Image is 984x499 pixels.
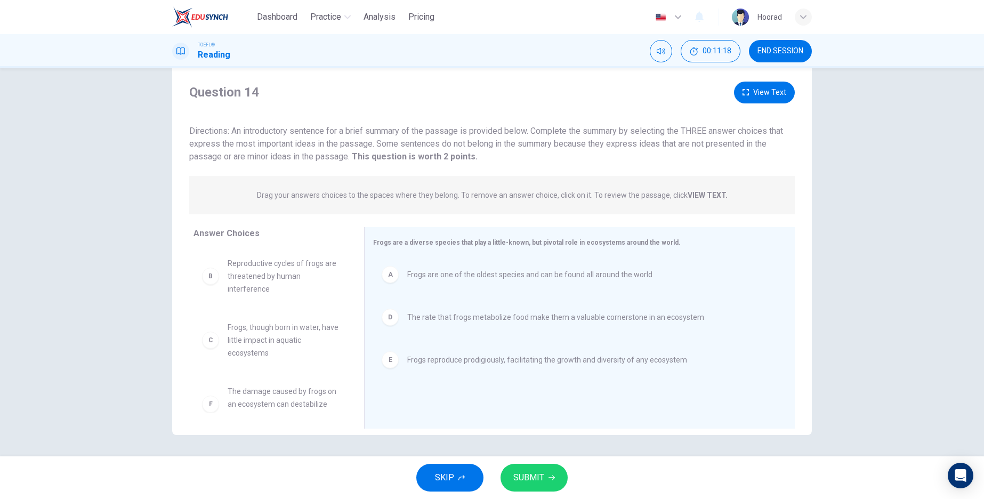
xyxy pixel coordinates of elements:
span: SUBMIT [513,470,544,485]
div: AFrogs are one of the oldest species and can be found all around the world [373,257,778,292]
span: Frogs reproduce prodigiously, facilitating the growth and diversity of any ecosystem [407,353,687,366]
button: SUBMIT [501,464,568,492]
div: DThe rate that frogs metabolize food make them a valuable cornerstone in an ecosystem [373,300,778,334]
span: END SESSION [757,47,803,55]
button: Pricing [404,7,439,27]
h4: Question 14 [189,84,259,101]
div: E [382,351,399,368]
button: 00:11:18 [681,40,740,62]
div: B [202,268,219,285]
span: SKIP [435,470,454,485]
div: FThe damage caused by frogs on an ecosystem can destabilize other species [193,376,347,432]
strong: This question is worth 2 points. [350,151,478,162]
h1: Reading [198,49,230,61]
img: EduSynch logo [172,6,228,28]
div: D [382,309,399,326]
span: Analysis [364,11,396,23]
img: en [654,13,667,21]
div: A [382,266,399,283]
div: Mute [650,40,672,62]
strong: VIEW TEXT. [688,191,728,199]
span: Frogs are one of the oldest species and can be found all around the world [407,268,652,281]
button: Practice [306,7,355,27]
img: Profile picture [732,9,749,26]
div: Hide [681,40,740,62]
button: Dashboard [253,7,302,27]
p: Drag your answers choices to the spaces where they belong. To remove an answer choice, click on i... [257,191,728,199]
button: SKIP [416,464,483,492]
button: END SESSION [749,40,812,62]
button: View Text [734,82,795,103]
span: Directions: An introductory sentence for a brief summary of the passage is provided below. Comple... [189,126,783,162]
div: BReproductive cycles of frogs are threatened by human interference [193,248,347,304]
span: The rate that frogs metabolize food make them a valuable cornerstone in an ecosystem [407,311,704,324]
div: Hoorad [757,11,782,23]
span: Dashboard [257,11,297,23]
span: The damage caused by frogs on an ecosystem can destabilize other species [228,385,338,423]
div: EFrogs reproduce prodigiously, facilitating the growth and diversity of any ecosystem [373,343,778,377]
span: Answer Choices [193,228,260,238]
div: C [202,332,219,349]
div: Open Intercom Messenger [948,463,973,488]
span: Practice [310,11,341,23]
span: Frogs are a diverse species that play a little-known, but pivotal role in ecosystems around the w... [373,239,681,246]
a: EduSynch logo [172,6,253,28]
span: 00:11:18 [703,47,731,55]
span: Reproductive cycles of frogs are threatened by human interference [228,257,338,295]
span: TOEFL® [198,41,215,49]
span: Pricing [408,11,434,23]
span: Frogs, though born in water, have little impact in aquatic ecosystems [228,321,338,359]
button: Analysis [359,7,400,27]
div: CFrogs, though born in water, have little impact in aquatic ecosystems [193,312,347,368]
div: F [202,396,219,413]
